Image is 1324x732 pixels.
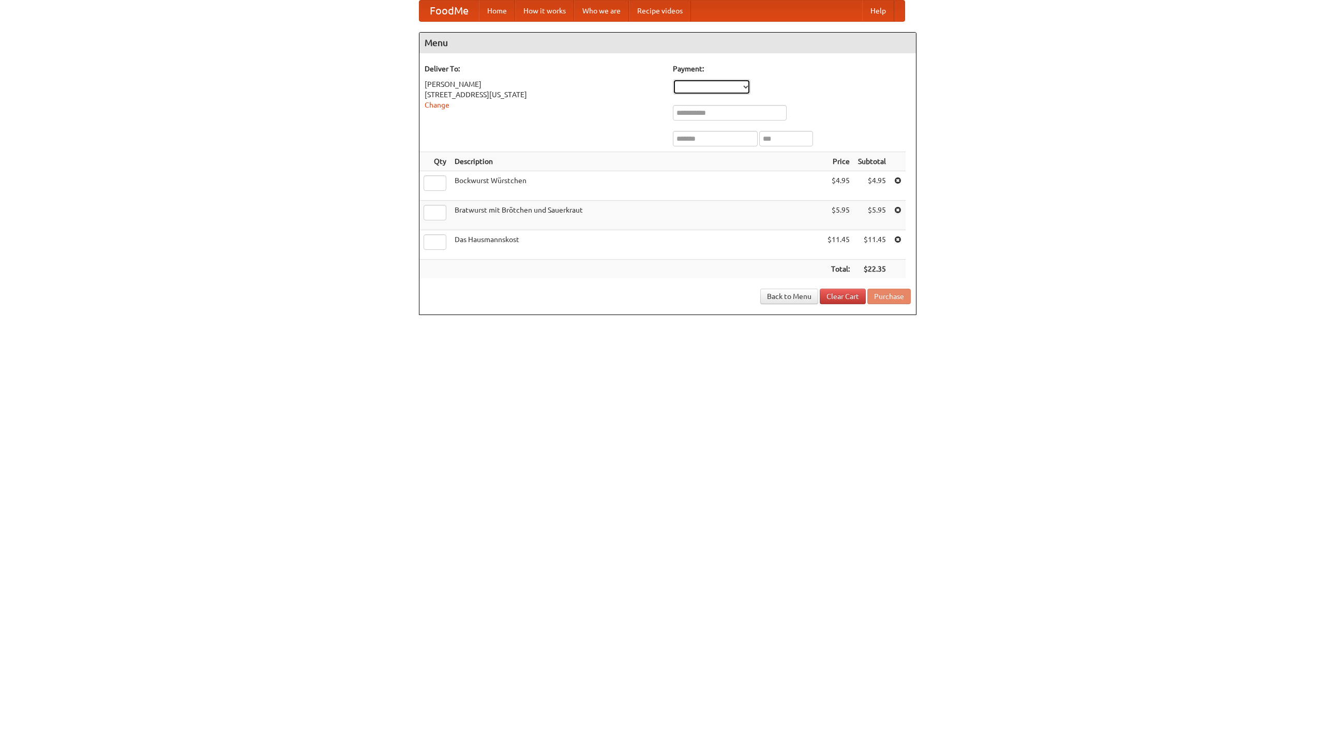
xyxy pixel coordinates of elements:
[854,171,890,201] td: $4.95
[867,289,911,304] button: Purchase
[862,1,894,21] a: Help
[823,260,854,279] th: Total:
[479,1,515,21] a: Home
[760,289,818,304] a: Back to Menu
[574,1,629,21] a: Who we are
[823,152,854,171] th: Price
[425,79,663,89] div: [PERSON_NAME]
[854,201,890,230] td: $5.95
[450,201,823,230] td: Bratwurst mit Brötchen und Sauerkraut
[854,152,890,171] th: Subtotal
[854,230,890,260] td: $11.45
[425,101,449,109] a: Change
[450,171,823,201] td: Bockwurst Würstchen
[820,289,866,304] a: Clear Cart
[515,1,574,21] a: How it works
[629,1,691,21] a: Recipe videos
[450,152,823,171] th: Description
[419,152,450,171] th: Qty
[425,64,663,74] h5: Deliver To:
[823,201,854,230] td: $5.95
[419,1,479,21] a: FoodMe
[450,230,823,260] td: Das Hausmannskost
[673,64,911,74] h5: Payment:
[419,33,916,53] h4: Menu
[854,260,890,279] th: $22.35
[425,89,663,100] div: [STREET_ADDRESS][US_STATE]
[823,171,854,201] td: $4.95
[823,230,854,260] td: $11.45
